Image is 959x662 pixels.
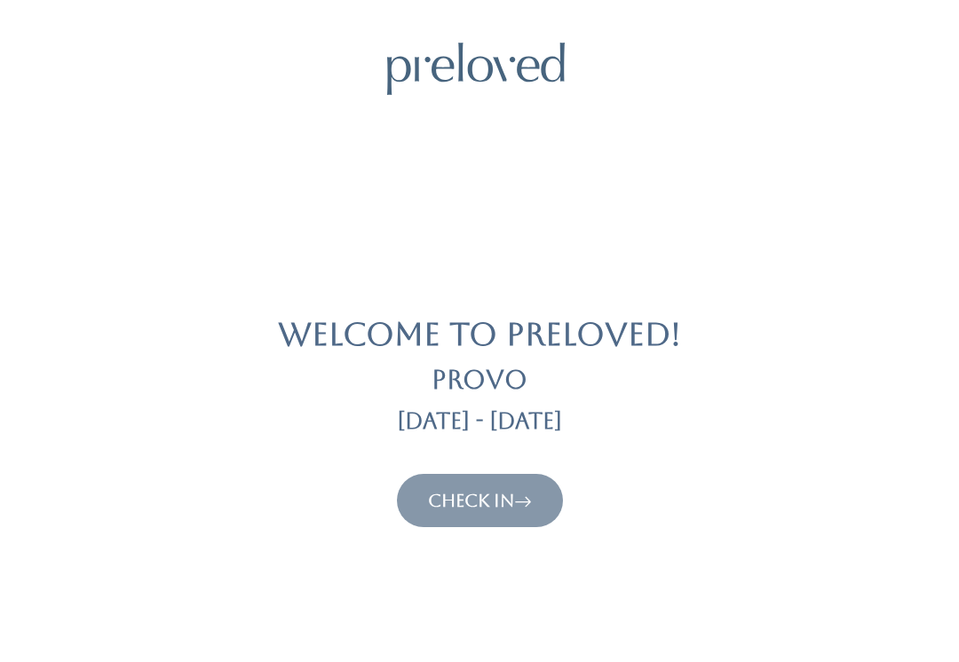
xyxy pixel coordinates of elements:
h2: Provo [432,366,527,395]
img: preloved logo [387,43,565,95]
h3: [DATE] - [DATE] [397,409,562,434]
button: Check In [397,474,563,527]
h1: Welcome to Preloved! [278,317,681,352]
a: Check In [428,490,532,511]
